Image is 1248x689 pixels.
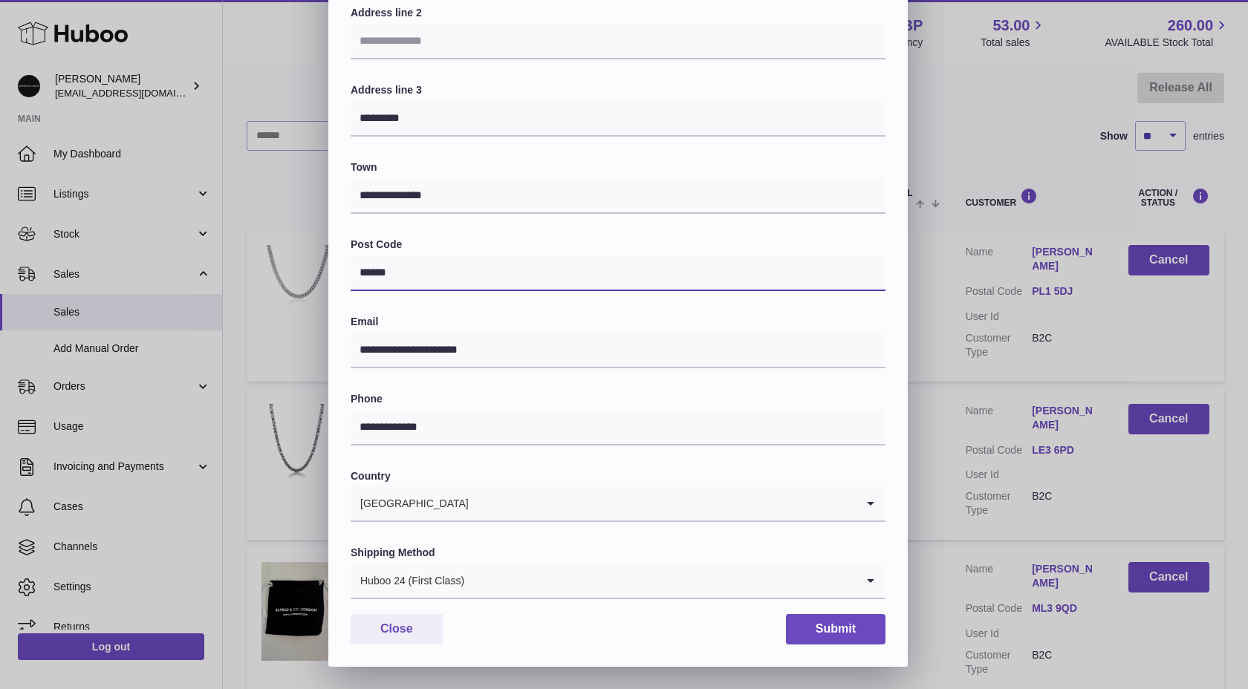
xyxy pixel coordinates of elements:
label: Country [351,469,885,483]
div: Search for option [351,486,885,522]
label: Address line 2 [351,6,885,20]
label: Town [351,160,885,174]
button: Close [351,614,443,644]
label: Phone [351,392,885,406]
button: Submit [786,614,885,644]
label: Address line 3 [351,83,885,97]
label: Email [351,315,885,329]
div: Search for option [351,564,885,599]
span: Huboo 24 (First Class) [351,564,465,598]
input: Search for option [469,486,856,520]
label: Shipping Method [351,546,885,560]
label: Post Code [351,238,885,252]
span: [GEOGRAPHIC_DATA] [351,486,469,520]
input: Search for option [465,564,856,598]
